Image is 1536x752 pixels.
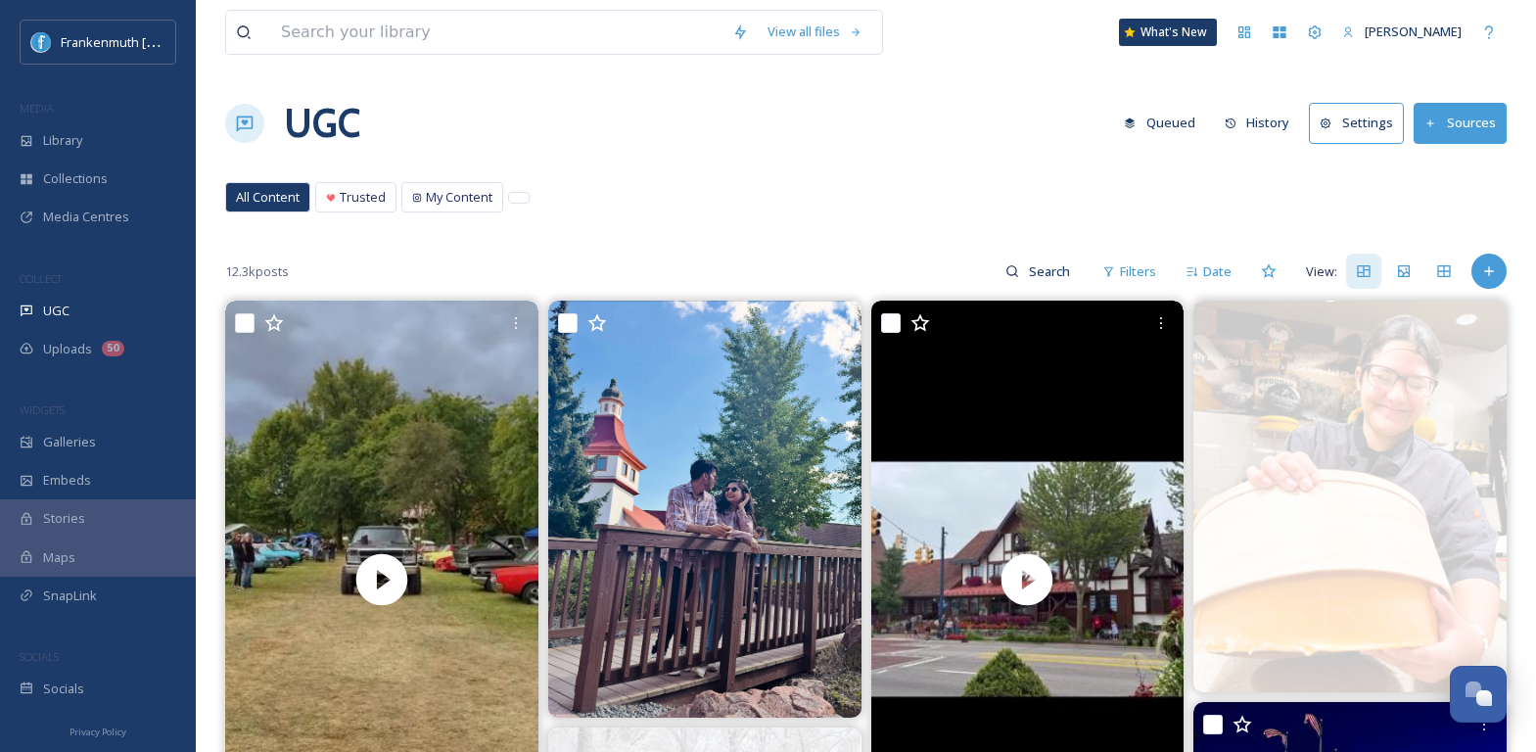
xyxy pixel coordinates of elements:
[271,11,722,54] input: Search your library
[1119,19,1217,46] a: What's New
[43,169,108,188] span: Collections
[43,509,85,528] span: Stories
[1203,262,1232,281] span: Date
[548,301,861,718] img: Strolling through Michigan’s Little Bavaria with my favorite person 🥨🌲❤️ . . . #uv #germanvibes #...
[1309,103,1414,143] a: Settings
[1114,104,1205,142] button: Queued
[43,433,96,451] span: Galleries
[1365,23,1462,40] span: [PERSON_NAME]
[61,32,209,51] span: Frankenmuth [US_STATE]
[43,471,91,490] span: Embeds
[426,188,492,207] span: My Content
[1193,301,1507,692] img: Say hello to our favorite giant – the Pinconning Cheese, an aged yellow Colby-style! Our team jus...
[1332,13,1471,51] a: [PERSON_NAME]
[1114,104,1215,142] a: Queued
[284,94,360,153] a: UGC
[20,101,54,116] span: MEDIA
[43,548,75,567] span: Maps
[43,587,97,605] span: SnapLink
[43,131,82,150] span: Library
[31,32,51,52] img: Social%20Media%20PFP%202025.jpg
[340,188,386,207] span: Trusted
[20,402,65,417] span: WIDGETS
[1450,666,1507,723] button: Open Chat
[20,649,59,664] span: SOCIALS
[43,340,92,358] span: Uploads
[43,302,70,320] span: UGC
[43,680,84,698] span: Socials
[758,13,872,51] a: View all files
[43,208,129,226] span: Media Centres
[20,271,62,286] span: COLLECT
[236,188,300,207] span: All Content
[1215,104,1300,142] button: History
[1414,103,1507,143] button: Sources
[1019,252,1083,291] input: Search
[1306,262,1337,281] span: View:
[1215,104,1310,142] a: History
[1309,103,1404,143] button: Settings
[70,719,126,742] a: Privacy Policy
[102,341,124,356] div: 50
[1120,262,1156,281] span: Filters
[70,726,126,738] span: Privacy Policy
[225,262,289,281] span: 12.3k posts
